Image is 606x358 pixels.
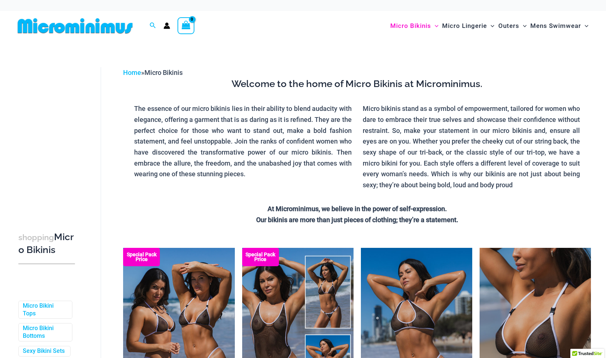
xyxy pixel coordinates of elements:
[123,69,183,76] span: »
[164,22,170,29] a: Account icon link
[134,103,351,180] p: The essence of our micro bikinis lies in their ability to blend audacity with elegance, offering ...
[123,252,160,262] b: Special Pack Price
[178,17,194,34] a: View Shopping Cart, empty
[498,17,519,35] span: Outers
[440,15,496,37] a: Micro LingerieMenu ToggleMenu Toggle
[363,103,580,191] p: Micro bikinis stand as a symbol of empowerment, tailored for women who dare to embrace their true...
[528,15,590,37] a: Mens SwimwearMenu ToggleMenu Toggle
[487,17,494,35] span: Menu Toggle
[387,14,591,38] nav: Site Navigation
[18,231,75,256] h3: Micro Bikinis
[123,69,141,76] a: Home
[256,216,458,224] strong: Our bikinis are more than just pieces of clothing; they’re a statement.
[388,15,440,37] a: Micro BikinisMenu ToggleMenu Toggle
[144,69,183,76] span: Micro Bikinis
[581,17,588,35] span: Menu Toggle
[150,21,156,30] a: Search icon link
[390,17,431,35] span: Micro Bikinis
[18,61,85,208] iframe: TrustedSite Certified
[442,17,487,35] span: Micro Lingerie
[496,15,528,37] a: OutersMenu ToggleMenu Toggle
[530,17,581,35] span: Mens Swimwear
[15,18,136,34] img: MM SHOP LOGO FLAT
[18,233,54,242] span: shopping
[129,78,585,90] h3: Welcome to the home of Micro Bikinis at Microminimus.
[23,347,65,355] a: Sexy Bikini Sets
[268,205,447,213] strong: At Microminimus, we believe in the power of self-expression.
[431,17,438,35] span: Menu Toggle
[242,252,279,262] b: Special Pack Price
[519,17,527,35] span: Menu Toggle
[23,325,67,340] a: Micro Bikini Bottoms
[23,302,67,318] a: Micro Bikini Tops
